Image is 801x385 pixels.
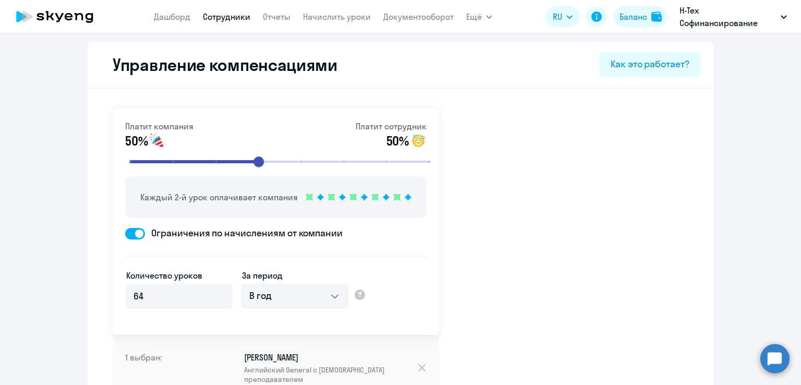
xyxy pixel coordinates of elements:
span: 50% [386,133,409,149]
a: Дашборд [154,11,190,22]
span: Английский General с [DEMOGRAPHIC_DATA] преподавателем [244,365,417,384]
button: Балансbalance [613,6,668,27]
img: smile [410,133,427,149]
button: RU [545,6,580,27]
p: Платит сотрудник [356,120,427,133]
a: Документооборот [383,11,454,22]
div: Как это работает? [611,57,689,71]
span: RU [553,10,562,23]
button: Как это работает? [599,52,701,77]
span: 50% [125,133,148,149]
p: [PERSON_NAME] [244,352,417,384]
label: Количество уроков [126,269,202,282]
a: Сотрудники [203,11,250,22]
label: За период [242,269,283,282]
a: Начислить уроки [303,11,371,22]
img: smile [149,133,165,149]
p: Каждый 2-й урок оплачивает компания [140,191,298,203]
button: Н-Тех Софинансирование новый, УК НАВИКОН, ООО [674,4,792,29]
a: Отчеты [263,11,290,22]
img: balance [651,11,662,22]
div: Баланс [620,10,647,23]
span: Ещё [466,10,482,23]
span: Ограничения по начислениям от компании [145,226,343,240]
p: Н-Тех Софинансирование новый, УК НАВИКОН, ООО [679,4,776,29]
p: Платит компания [125,120,193,133]
button: Ещё [466,6,492,27]
h2: Управление компенсациями [100,54,337,75]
